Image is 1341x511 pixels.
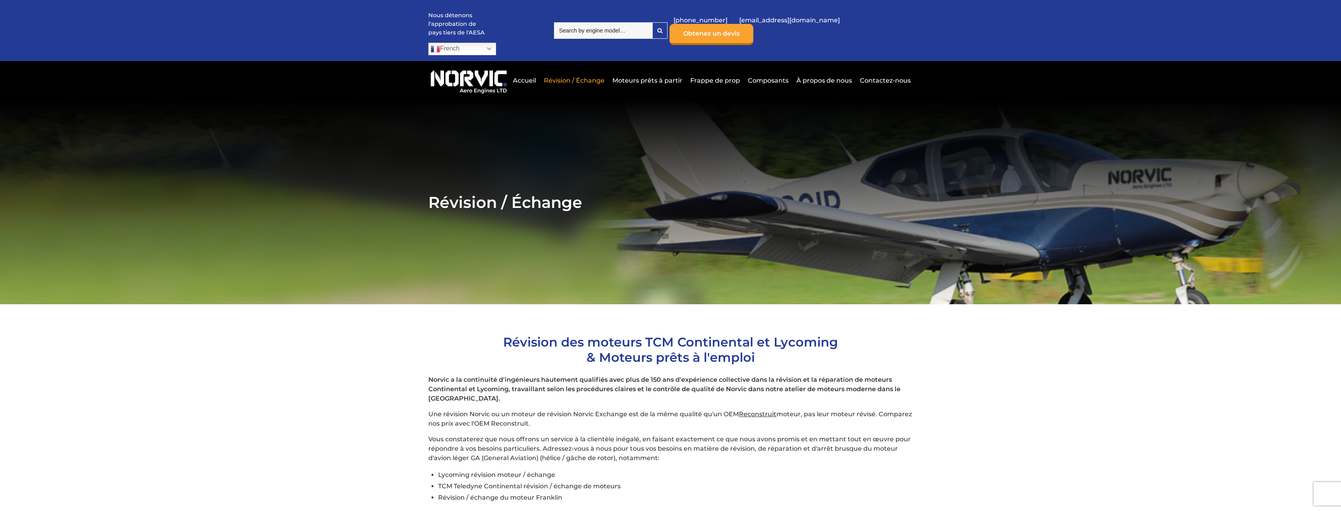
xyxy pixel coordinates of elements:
[739,410,776,418] span: Reconstruit
[746,71,791,90] a: Composants
[428,67,509,94] img: Logo de Norvic Aero Engines
[542,71,606,90] a: Révision / Échange
[735,11,844,30] a: [EMAIL_ADDRESS][DOMAIN_NAME]
[554,22,652,39] input: Search by engine model…
[428,410,913,428] p: Une révision Norvic ou un moteur de révision Norvic Exchange est de la même qualité qu'un OEM mot...
[428,43,496,55] a: French
[438,469,913,480] li: Lycoming révision moteur / échange
[670,24,753,45] a: Obtenez un devis
[503,334,838,365] span: Révision des moteurs TCM Continental et Lycoming & Moteurs prêts à l'emploi
[688,71,742,90] a: Frappe de prop
[438,480,913,492] li: TCM Teledyne Continental révision / échange de moteurs
[428,193,913,212] h2: Révision / Échange
[610,71,684,90] a: Moteurs prêts à partir
[431,44,440,54] img: fr
[428,376,901,402] strong: Norvic a la continuité d'ingénieurs hautement qualifiés avec plus de 150 ans d'expérience collect...
[428,435,913,463] p: Vous constaterez que nous offrons un service à la clientèle inégalé, en faisant exactement ce que...
[428,11,487,37] p: Nous détenons l'approbation de pays tiers de l'AESA
[670,11,731,30] a: [PHONE_NUMBER]
[794,71,854,90] a: À propos de nous
[511,71,538,90] a: Accueil
[858,71,911,90] a: Contactez-nous
[438,492,913,503] li: Révision / échange du moteur Franklin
